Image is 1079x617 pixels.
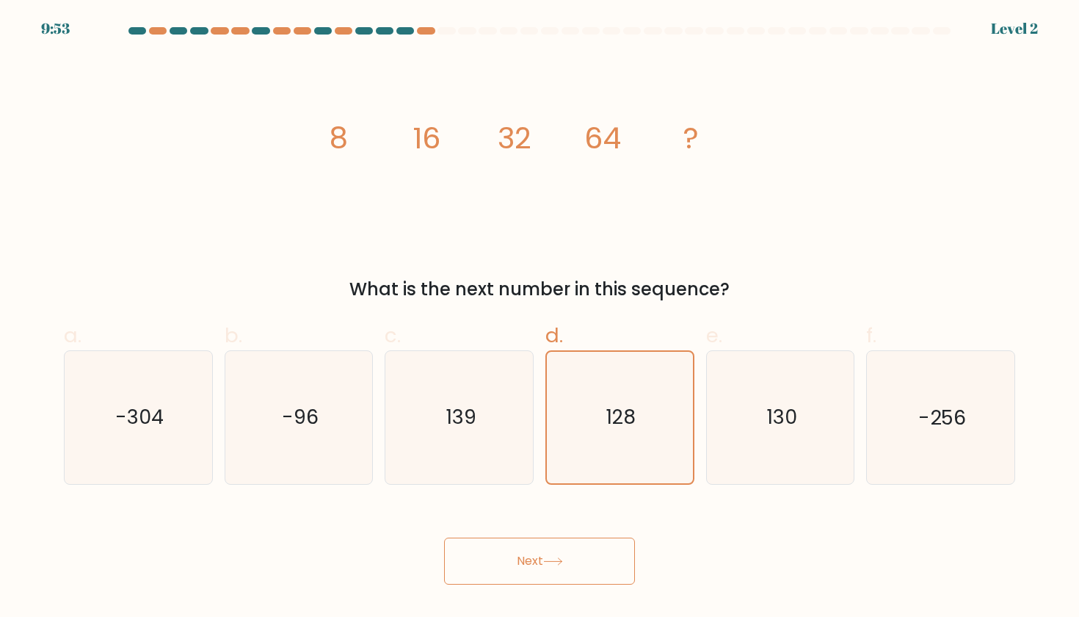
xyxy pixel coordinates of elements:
text: -256 [918,404,966,431]
tspan: 32 [498,118,531,159]
text: -96 [282,404,319,431]
span: a. [64,321,81,350]
tspan: ? [683,118,699,159]
button: Next [444,538,635,585]
tspan: 16 [413,118,440,159]
div: What is the next number in this sequence? [73,276,1006,303]
div: 9:53 [41,18,70,40]
text: 139 [445,404,476,431]
span: f. [866,321,876,350]
div: Level 2 [991,18,1038,40]
span: d. [545,321,563,350]
text: 130 [766,404,797,431]
text: 128 [606,404,636,431]
tspan: 8 [330,118,348,159]
tspan: 64 [584,118,621,159]
span: b. [225,321,242,350]
text: -304 [115,404,164,431]
span: c. [385,321,401,350]
span: e. [706,321,722,350]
